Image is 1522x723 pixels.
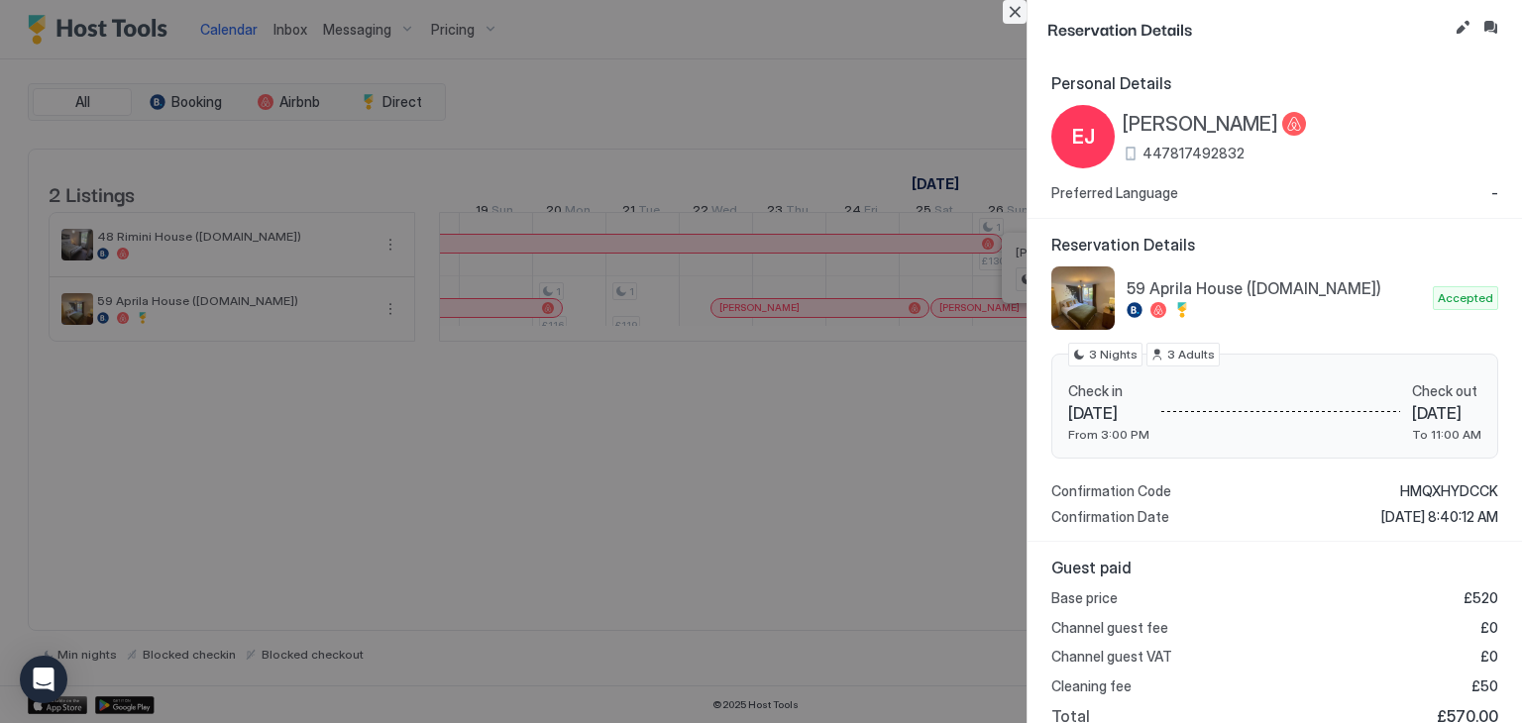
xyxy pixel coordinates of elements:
span: Reservation Details [1051,235,1498,255]
span: Channel guest fee [1051,619,1168,637]
span: Accepted [1438,289,1493,307]
span: [DATE] 8:40:12 AM [1381,508,1498,526]
span: [DATE] [1068,403,1149,423]
span: - [1491,184,1498,202]
span: Personal Details [1051,73,1498,93]
span: Guest paid [1051,558,1498,577]
span: £0 [1480,619,1498,637]
span: Reservation Details [1047,16,1447,41]
span: £50 [1471,677,1498,695]
button: Edit reservation [1451,16,1474,40]
span: Confirmation Date [1051,508,1169,526]
span: £0 [1480,648,1498,666]
span: Cleaning fee [1051,677,1132,695]
span: 447817492832 [1142,145,1245,162]
span: Check out [1412,382,1481,400]
span: Preferred Language [1051,184,1178,202]
span: 3 Adults [1167,346,1215,363]
span: Channel guest VAT [1051,648,1172,666]
span: Check in [1068,382,1149,400]
span: 59 Aprila House ([DOMAIN_NAME]) [1127,278,1425,298]
span: Base price [1051,589,1118,607]
div: listing image [1051,266,1115,330]
span: £520 [1464,589,1498,607]
div: Open Intercom Messenger [20,656,67,703]
button: Inbox [1478,16,1502,40]
span: [DATE] [1412,403,1481,423]
span: HMQXHYDCCK [1400,482,1498,500]
span: 3 Nights [1089,346,1138,363]
span: EJ [1072,122,1095,152]
span: Confirmation Code [1051,482,1171,500]
span: From 3:00 PM [1068,427,1149,442]
span: [PERSON_NAME] [1123,112,1278,137]
span: To 11:00 AM [1412,427,1481,442]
